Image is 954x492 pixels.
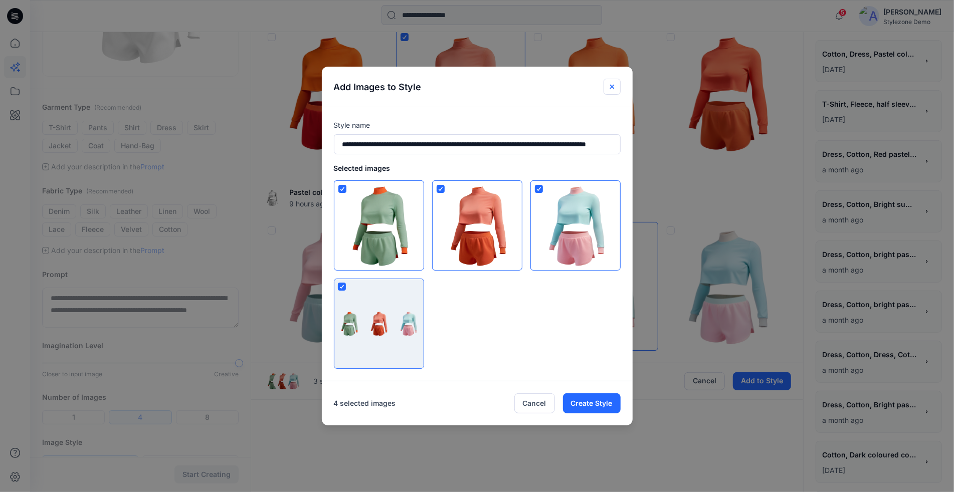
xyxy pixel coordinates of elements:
[531,181,620,270] img: 2.png
[433,181,522,270] img: 1.png
[322,397,396,409] p: 4 selected images
[334,181,424,270] img: 3.png
[334,162,621,180] p: Selected images
[334,119,621,131] p: Style name
[322,67,633,107] header: Add Images to Style
[514,393,555,413] button: Cancel
[563,393,621,413] button: Create Style
[604,79,621,95] button: Close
